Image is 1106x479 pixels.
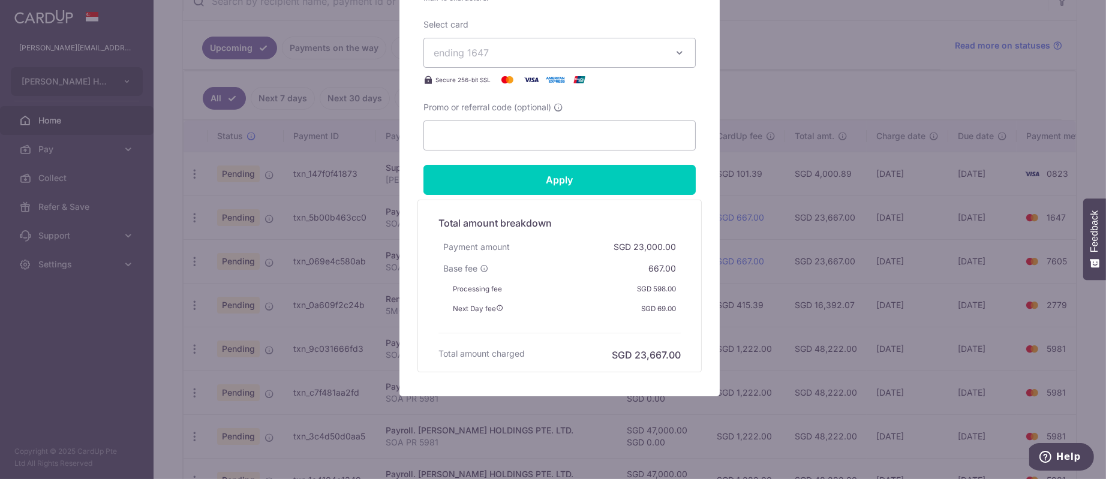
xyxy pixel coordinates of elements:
[438,348,525,360] h6: Total amount charged
[435,75,491,85] span: Secure 256-bit SSL
[632,279,681,299] div: SGD 598.00
[609,236,681,258] div: SGD 23,000.00
[423,165,696,195] input: Apply
[423,19,468,31] label: Select card
[519,73,543,87] img: Visa
[567,73,591,87] img: UnionPay
[495,73,519,87] img: Mastercard
[453,305,503,313] span: Next Day fee
[543,73,567,87] img: American Express
[1083,198,1106,280] button: Feedback - Show survey
[636,299,681,319] div: SGD 69.00
[423,38,696,68] button: ending 1647
[1029,443,1094,473] iframe: Opens a widget where you can find more information
[438,236,515,258] div: Payment amount
[438,216,681,230] h5: Total amount breakdown
[644,258,681,279] div: 667.00
[448,279,507,299] div: Processing fee
[443,263,477,275] span: Base fee
[434,47,489,59] span: ending 1647
[423,101,551,113] span: Promo or referral code (optional)
[1089,210,1100,252] span: Feedback
[612,348,681,362] h6: SGD 23,667.00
